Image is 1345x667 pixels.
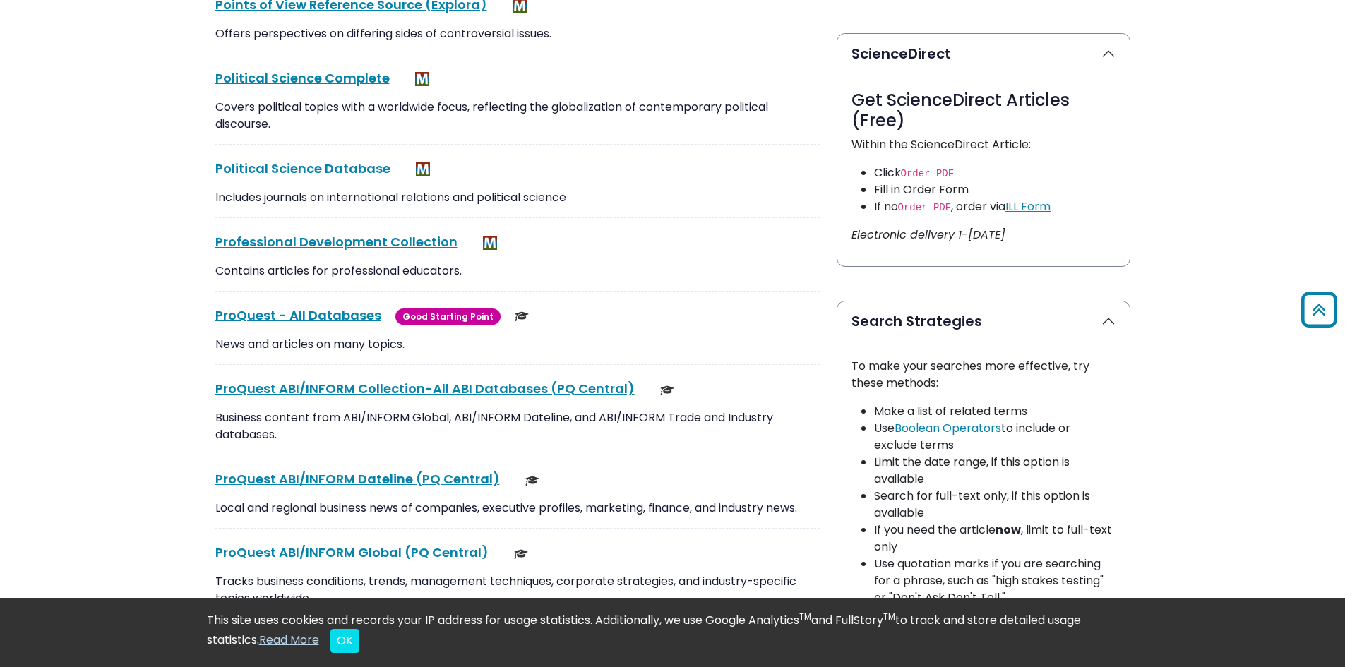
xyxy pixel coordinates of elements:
a: Political Science Database [215,160,390,177]
p: Contains articles for professional educators. [215,263,820,280]
li: If you need the article , limit to full-text only [874,522,1116,555]
h3: Get ScienceDirect Articles (Free) [851,90,1116,131]
li: Use quotation marks if you are searching for a phrase, such as "high stakes testing" or "Don't As... [874,555,1116,606]
a: Read More [259,632,319,648]
li: Make a list of related terms [874,403,1116,420]
code: Order PDF [901,168,955,179]
i: Electronic delivery 1-[DATE] [851,227,1005,243]
button: Search Strategies [837,301,1130,341]
a: Back to Top [1296,298,1341,321]
li: If no , order via [874,198,1116,215]
sup: TM [883,611,895,623]
p: Includes journals on international relations and political science [215,189,820,206]
li: Search for full-text only, if this option is available [874,488,1116,522]
p: Local and regional business news of companies, executive profiles, marketing, finance, and indust... [215,500,820,517]
p: News and articles on many topics. [215,336,820,353]
a: Political Science Complete [215,69,390,87]
p: Covers political topics with a worldwide focus, reflecting the globalization of contemporary poli... [215,99,820,133]
img: MeL (Michigan electronic Library) [483,236,497,250]
span: Good Starting Point [395,308,501,325]
sup: TM [799,611,811,623]
img: Scholarly or Peer Reviewed [660,383,674,397]
p: Tracks business conditions, trends, management techniques, corporate strategies, and industry-spe... [215,573,820,607]
button: ScienceDirect [837,34,1130,73]
img: Scholarly or Peer Reviewed [515,309,529,323]
img: MeL (Michigan electronic Library) [416,162,430,176]
a: ProQuest ABI/INFORM Dateline (PQ Central) [215,470,500,488]
img: MeL (Michigan electronic Library) [415,72,429,86]
li: Limit the date range, if this option is available [874,454,1116,488]
a: Professional Development Collection [215,233,458,251]
li: Fill in Order Form [874,181,1116,198]
div: This site uses cookies and records your IP address for usage statistics. Additionally, we use Goo... [207,612,1139,653]
img: Scholarly or Peer Reviewed [525,474,539,488]
li: Click [874,164,1116,181]
p: Business content from ABI/INFORM Global, ABI/INFORM Dateline, and ABI/INFORM Trade and Industry d... [215,409,820,443]
img: Scholarly or Peer Reviewed [514,547,528,561]
a: ProQuest ABI/INFORM Global (PQ Central) [215,543,489,561]
p: To make your searches more effective, try these methods: [851,358,1116,392]
a: Boolean Operators [895,420,1001,436]
code: Order PDF [898,202,952,213]
a: ILL Form [1005,198,1051,215]
li: Use to include or exclude terms [874,420,1116,454]
a: ProQuest ABI/INFORM Collection-All ABI Databases (PQ Central) [215,380,635,397]
p: Within the ScienceDirect Article: [851,136,1116,153]
a: ProQuest - All Databases [215,306,381,324]
p: Offers perspectives on differing sides of controversial issues. [215,25,820,42]
strong: now [996,522,1021,538]
button: Close [330,629,359,653]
